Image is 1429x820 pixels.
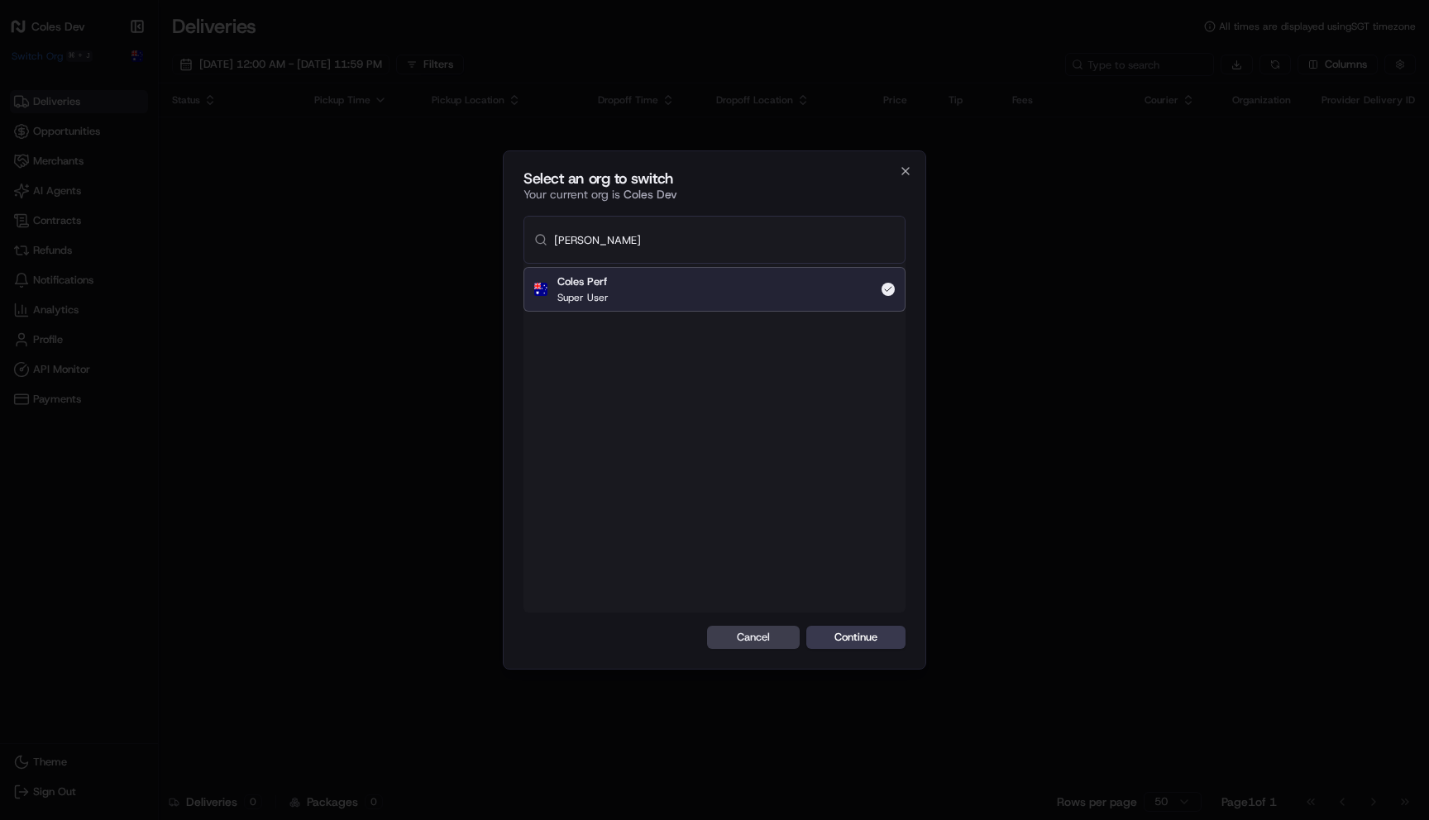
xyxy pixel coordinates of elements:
[554,217,895,263] input: Type to search...
[557,274,609,289] h2: Coles Perf
[806,626,906,649] button: Continue
[523,264,906,315] div: Suggestions
[557,291,609,304] p: Super User
[707,626,800,649] button: Cancel
[534,283,547,296] img: Flag of au
[624,187,677,202] span: Coles Dev
[523,171,906,186] h2: Select an org to switch
[523,186,906,203] p: Your current org is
